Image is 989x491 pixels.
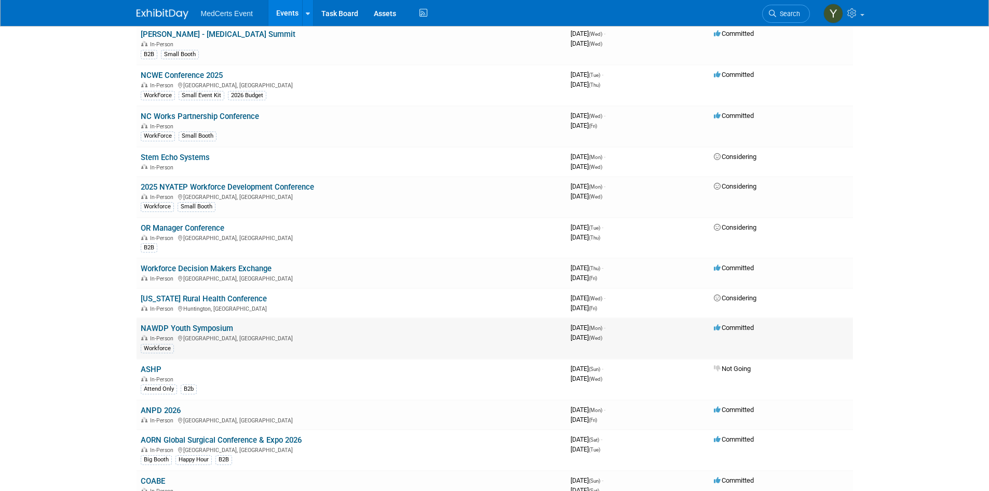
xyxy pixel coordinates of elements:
span: - [604,153,605,161]
span: [DATE] [571,233,600,241]
span: (Wed) [589,194,602,200]
span: Not Going [714,365,751,373]
span: - [604,182,605,190]
div: [GEOGRAPHIC_DATA], [GEOGRAPHIC_DATA] [141,445,562,454]
a: AORN Global Surgical Conference & Expo 2026 [141,435,302,445]
span: (Sat) [589,437,599,443]
span: [DATE] [571,324,605,331]
span: In-Person [150,82,177,89]
span: (Sun) [589,366,600,372]
span: (Wed) [589,296,602,301]
div: [GEOGRAPHIC_DATA], [GEOGRAPHIC_DATA] [141,274,562,282]
span: (Thu) [589,266,600,271]
a: Search [762,5,810,23]
span: - [602,476,603,484]
div: B2B [141,243,157,253]
a: [US_STATE] Rural Health Conference [141,294,267,303]
span: (Tue) [589,72,600,78]
span: [DATE] [571,294,605,302]
span: (Sun) [589,478,600,484]
span: - [604,406,605,414]
span: (Tue) [589,225,600,231]
span: - [601,435,602,443]
span: Considering [714,294,756,302]
div: [GEOGRAPHIC_DATA], [GEOGRAPHIC_DATA] [141,192,562,201]
img: In-Person Event [141,123,147,128]
span: Considering [714,153,756,161]
span: [DATE] [571,334,602,341]
span: Committed [714,71,754,78]
div: Small Event Kit [179,91,224,100]
span: [DATE] [571,476,603,484]
span: (Fri) [589,306,597,311]
span: In-Person [150,194,177,201]
img: In-Person Event [141,41,147,46]
div: Attend Only [141,384,177,394]
a: 2025 NYATEP Workforce Development Conference [141,182,314,192]
span: (Mon) [589,325,602,331]
span: Considering [714,223,756,231]
span: [DATE] [571,406,605,414]
span: (Mon) [589,154,602,160]
span: Committed [714,264,754,272]
span: [DATE] [571,435,602,443]
span: (Fri) [589,123,597,129]
span: (Wed) [589,376,602,382]
a: OR Manager Conference [141,223,224,233]
span: (Wed) [589,113,602,119]
div: Small Booth [161,50,199,59]
span: [DATE] [571,445,600,453]
span: In-Person [150,306,177,312]
span: (Wed) [589,41,602,47]
span: [DATE] [571,112,605,120]
span: (Mon) [589,184,602,190]
span: [DATE] [571,81,600,88]
a: Stem Echo Systems [141,153,210,162]
span: In-Person [150,123,177,130]
span: [DATE] [571,365,603,373]
a: ANPD 2026 [141,406,181,415]
span: Committed [714,435,754,443]
span: In-Person [150,164,177,171]
span: Search [776,10,800,18]
span: - [602,223,603,231]
span: [DATE] [571,304,597,312]
span: (Thu) [589,235,600,241]
div: Happy Hour [175,455,212,465]
span: Committed [714,324,754,331]
span: [DATE] [571,192,602,200]
img: In-Person Event [141,335,147,340]
span: Committed [714,30,754,37]
img: In-Person Event [141,447,147,452]
img: In-Person Event [141,417,147,422]
div: [GEOGRAPHIC_DATA], [GEOGRAPHIC_DATA] [141,81,562,89]
img: In-Person Event [141,164,147,169]
div: Big Booth [141,455,172,465]
span: [DATE] [571,274,597,282]
span: In-Person [150,376,177,383]
div: 2026 Budget [228,91,266,100]
span: [DATE] [571,375,602,382]
span: (Tue) [589,447,600,453]
a: NC Works Partnership Conference [141,112,259,121]
div: Workforce [141,202,174,211]
img: In-Person Event [141,194,147,199]
a: [PERSON_NAME] - [MEDICAL_DATA] Summit [141,30,295,39]
span: (Wed) [589,164,602,170]
img: In-Person Event [141,275,147,281]
span: - [604,294,605,302]
span: In-Person [150,275,177,282]
span: (Wed) [589,335,602,341]
div: [GEOGRAPHIC_DATA], [GEOGRAPHIC_DATA] [141,233,562,242]
span: - [604,324,605,331]
span: Committed [714,406,754,414]
span: In-Person [150,41,177,48]
a: COABE [141,476,165,486]
span: Considering [714,182,756,190]
span: Committed [714,476,754,484]
span: [DATE] [571,182,605,190]
div: Huntington, [GEOGRAPHIC_DATA] [141,304,562,312]
span: In-Person [150,335,177,342]
div: [GEOGRAPHIC_DATA], [GEOGRAPHIC_DATA] [141,416,562,424]
span: (Mon) [589,407,602,413]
